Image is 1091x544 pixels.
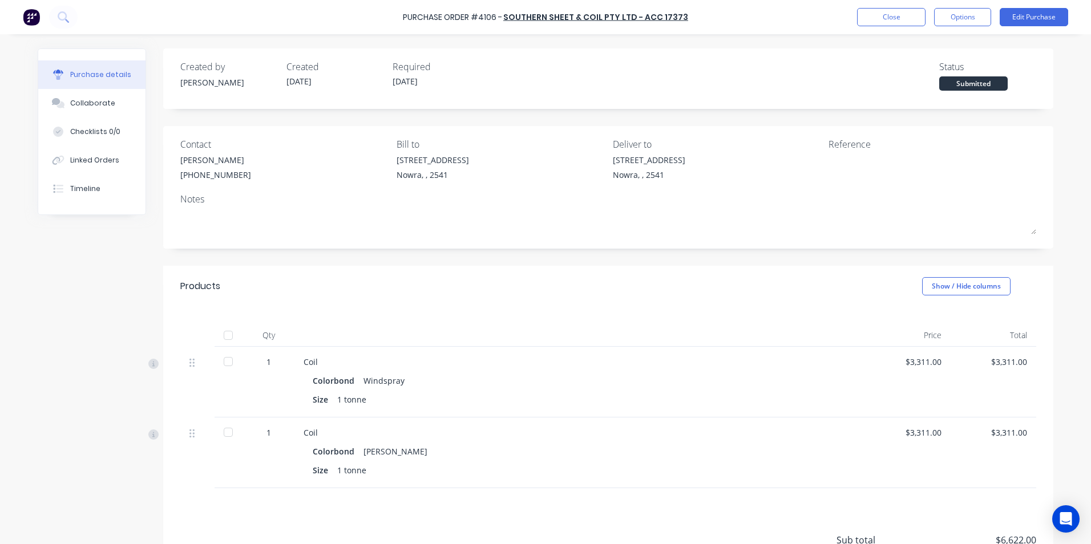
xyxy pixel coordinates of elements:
[613,169,685,181] div: Nowra, , 2541
[337,391,366,408] div: 1 tonne
[38,146,146,174] button: Linked Orders
[934,8,991,26] button: Options
[397,154,469,166] div: [STREET_ADDRESS]
[70,184,100,194] div: Timeline
[393,60,490,74] div: Required
[403,11,502,23] div: Purchase Order #4106 -
[960,356,1027,368] div: $3,311.00
[304,427,856,439] div: Coil
[939,60,1036,74] div: Status
[180,60,277,74] div: Created by
[38,89,146,117] button: Collaborate
[180,76,277,88] div: [PERSON_NAME]
[939,76,1008,91] div: Submitted
[70,70,131,80] div: Purchase details
[397,169,469,181] div: Nowra, , 2541
[286,60,383,74] div: Created
[252,356,285,368] div: 1
[874,427,942,439] div: $3,311.00
[960,427,1027,439] div: $3,311.00
[829,137,1036,151] div: Reference
[243,324,294,347] div: Qty
[613,154,685,166] div: [STREET_ADDRESS]
[313,372,359,389] div: Colorbond
[922,277,1011,295] button: Show / Hide columns
[180,169,251,181] div: [PHONE_NUMBER]
[313,443,359,460] div: Colorbond
[865,324,951,347] div: Price
[70,127,120,137] div: Checklists 0/0
[38,60,146,89] button: Purchase details
[70,98,115,108] div: Collaborate
[252,427,285,439] div: 1
[38,174,146,203] button: Timeline
[180,279,220,293] div: Products
[613,137,821,151] div: Deliver to
[70,155,119,165] div: Linked Orders
[23,9,40,26] img: Factory
[874,356,942,368] div: $3,311.00
[180,137,388,151] div: Contact
[363,443,427,460] div: [PERSON_NAME]
[1052,505,1080,533] div: Open Intercom Messenger
[313,462,337,478] div: Size
[503,11,688,23] a: Southern Sheet & Coil Pty Ltd - Acc 17373
[38,117,146,146] button: Checklists 0/0
[951,324,1036,347] div: Total
[337,462,366,478] div: 1 tonne
[1000,8,1068,26] button: Edit Purchase
[313,391,337,408] div: Size
[363,372,405,389] div: Windspray
[304,356,856,368] div: Coil
[180,154,251,166] div: [PERSON_NAME]
[857,8,926,26] button: Close
[397,137,604,151] div: Bill to
[180,192,1036,206] div: Notes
